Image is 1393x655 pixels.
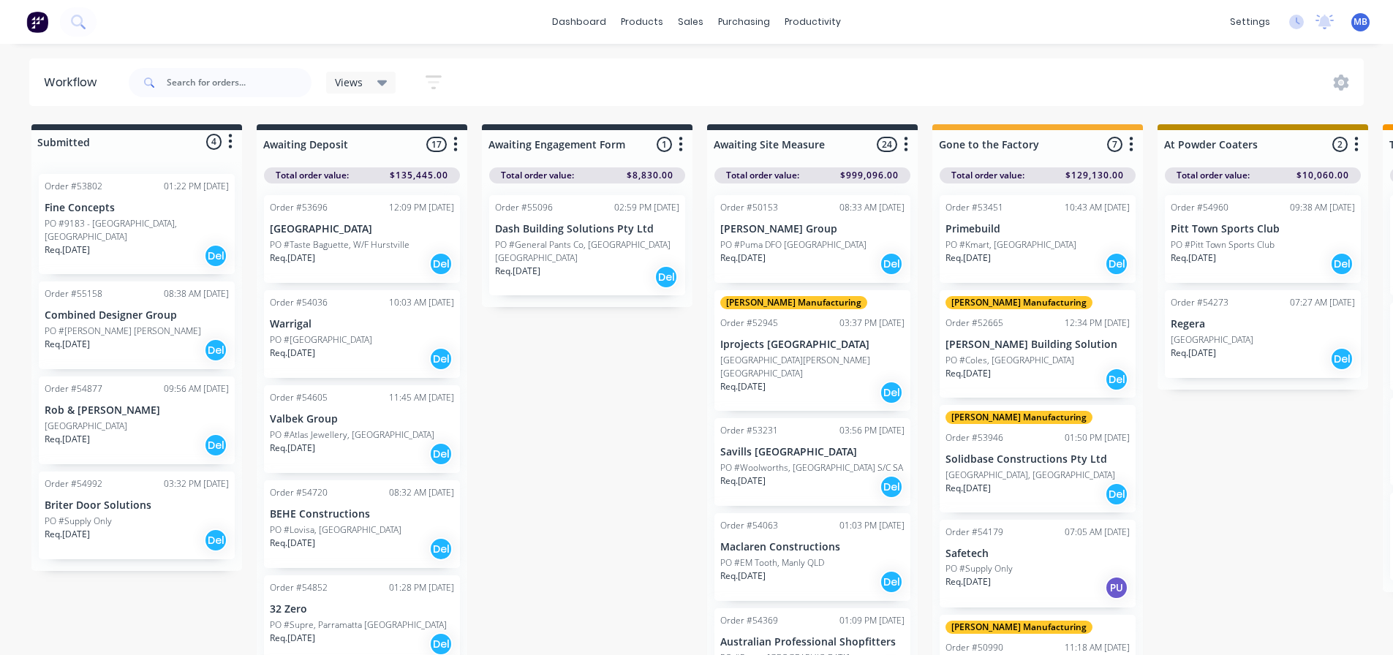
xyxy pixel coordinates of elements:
[880,475,903,499] div: Del
[945,317,1003,330] div: Order #52665
[1165,290,1361,378] div: Order #5427307:27 AM [DATE]Regera[GEOGRAPHIC_DATA]Req.[DATE]Del
[45,404,229,417] p: Rob & [PERSON_NAME]
[1343,605,1378,640] iframe: Intercom live chat
[720,317,778,330] div: Order #52945
[880,381,903,404] div: Del
[1171,223,1355,235] p: Pitt Town Sports Club
[945,621,1092,634] div: [PERSON_NAME] Manufacturing
[714,513,910,601] div: Order #5406301:03 PM [DATE]Maclaren ConstructionsPO #EM Tooth, Manly QLDReq.[DATE]Del
[429,347,453,371] div: Del
[429,252,453,276] div: Del
[204,338,227,362] div: Del
[45,202,229,214] p: Fine Concepts
[839,614,905,627] div: 01:09 PM [DATE]
[1105,482,1128,506] div: Del
[945,411,1092,424] div: [PERSON_NAME] Manufacturing
[270,296,328,309] div: Order #54036
[1065,431,1130,444] div: 01:50 PM [DATE]
[390,169,448,182] span: $135,445.00
[45,433,90,446] p: Req. [DATE]
[164,180,229,193] div: 01:22 PM [DATE]
[389,296,454,309] div: 10:03 AM [DATE]
[945,641,1003,654] div: Order #50990
[1171,238,1275,251] p: PO #Pitt Town Sports Club
[264,290,460,378] div: Order #5403610:03 AM [DATE]WarrigalPO #[GEOGRAPHIC_DATA]Req.[DATE]Del
[270,223,454,235] p: [GEOGRAPHIC_DATA]
[720,614,778,627] div: Order #54369
[1065,201,1130,214] div: 10:43 AM [DATE]
[270,413,454,425] p: Valbek Group
[1171,201,1228,214] div: Order #54960
[1171,347,1216,360] p: Req. [DATE]
[720,354,905,380] p: [GEOGRAPHIC_DATA][PERSON_NAME] [GEOGRAPHIC_DATA]
[945,338,1130,351] p: [PERSON_NAME] Building Solution
[720,519,778,532] div: Order #54063
[1177,169,1250,182] span: Total order value:
[270,391,328,404] div: Order #54605
[270,442,315,455] p: Req. [DATE]
[264,480,460,568] div: Order #5472008:32 AM [DATE]BEHE ConstructionsPO #Lovisa, [GEOGRAPHIC_DATA]Req.[DATE]Del
[495,238,679,265] p: PO #General Pants Co, [GEOGRAPHIC_DATA] [GEOGRAPHIC_DATA]
[164,382,229,395] div: 09:56 AM [DATE]
[945,482,991,495] p: Req. [DATE]
[940,290,1136,398] div: [PERSON_NAME] ManufacturingOrder #5266512:34 PM [DATE][PERSON_NAME] Building SolutionPO #Coles, [...
[501,169,574,182] span: Total order value:
[720,380,766,393] p: Req. [DATE]
[880,252,903,276] div: Del
[945,251,991,265] p: Req. [DATE]
[264,385,460,473] div: Order #5460511:45 AM [DATE]Valbek GroupPO #Atlas Jewellery, [GEOGRAPHIC_DATA]Req.[DATE]Del
[945,575,991,588] p: Req. [DATE]
[45,217,229,243] p: PO #9183 - [GEOGRAPHIC_DATA], [GEOGRAPHIC_DATA]
[720,338,905,351] p: Iprojects [GEOGRAPHIC_DATA]
[654,265,678,289] div: Del
[940,195,1136,283] div: Order #5345110:43 AM [DATE]PrimebuildPO #Kmart, [GEOGRAPHIC_DATA]Req.[DATE]Del
[495,265,540,278] p: Req. [DATE]
[39,281,235,369] div: Order #5515808:38 AM [DATE]Combined Designer GroupPO #[PERSON_NAME] [PERSON_NAME]Req.[DATE]Del
[1105,576,1128,599] div: PU
[1290,201,1355,214] div: 09:38 AM [DATE]
[1290,296,1355,309] div: 07:27 AM [DATE]
[1065,526,1130,539] div: 07:05 AM [DATE]
[545,11,614,33] a: dashboard
[1065,169,1124,182] span: $129,130.00
[45,287,102,300] div: Order #55158
[270,347,315,360] p: Req. [DATE]
[164,287,229,300] div: 08:38 AM [DATE]
[945,201,1003,214] div: Order #53451
[167,68,312,97] input: Search for orders...
[489,195,685,295] div: Order #5509602:59 PM [DATE]Dash Building Solutions Pty LtdPO #General Pants Co, [GEOGRAPHIC_DATA]...
[1296,169,1349,182] span: $10,060.00
[270,603,454,616] p: 32 Zero
[671,11,711,33] div: sales
[1330,347,1354,371] div: Del
[720,461,903,474] p: PO #Woolworths, [GEOGRAPHIC_DATA] S/C SA
[951,169,1024,182] span: Total order value:
[714,195,910,283] div: Order #5015308:33 AM [DATE][PERSON_NAME] GroupPO #Puma DFO [GEOGRAPHIC_DATA]Req.[DATE]Del
[720,201,778,214] div: Order #50153
[270,238,409,251] p: PO #Taste Baguette, W/F Hurstville
[945,548,1130,560] p: Safetech
[44,74,104,91] div: Workflow
[940,405,1136,512] div: [PERSON_NAME] ManufacturingOrder #5394601:50 PM [DATE]Solidbase Constructions Pty Ltd[GEOGRAPHIC_...
[945,526,1003,539] div: Order #54179
[726,169,799,182] span: Total order value:
[45,243,90,257] p: Req. [DATE]
[389,486,454,499] div: 08:32 AM [DATE]
[720,569,766,583] p: Req. [DATE]
[45,528,90,541] p: Req. [DATE]
[1354,15,1367,29] span: MB
[270,523,401,537] p: PO #Lovisa, [GEOGRAPHIC_DATA]
[714,290,910,411] div: [PERSON_NAME] ManufacturingOrder #5294503:37 PM [DATE]Iprojects [GEOGRAPHIC_DATA][GEOGRAPHIC_DATA...
[270,618,447,632] p: PO #Supre, Parramatta [GEOGRAPHIC_DATA]
[614,201,679,214] div: 02:59 PM [DATE]
[720,636,905,648] p: Australian Professional Shopfitters
[204,433,227,457] div: Del
[270,333,372,347] p: PO #[GEOGRAPHIC_DATA]
[945,562,1013,575] p: PO #Supply Only
[1171,318,1355,330] p: Regera
[164,477,229,491] div: 03:32 PM [DATE]
[945,469,1115,482] p: [GEOGRAPHIC_DATA], [GEOGRAPHIC_DATA]
[270,632,315,645] p: Req. [DATE]
[270,486,328,499] div: Order #54720
[720,238,867,251] p: PO #Puma DFO [GEOGRAPHIC_DATA]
